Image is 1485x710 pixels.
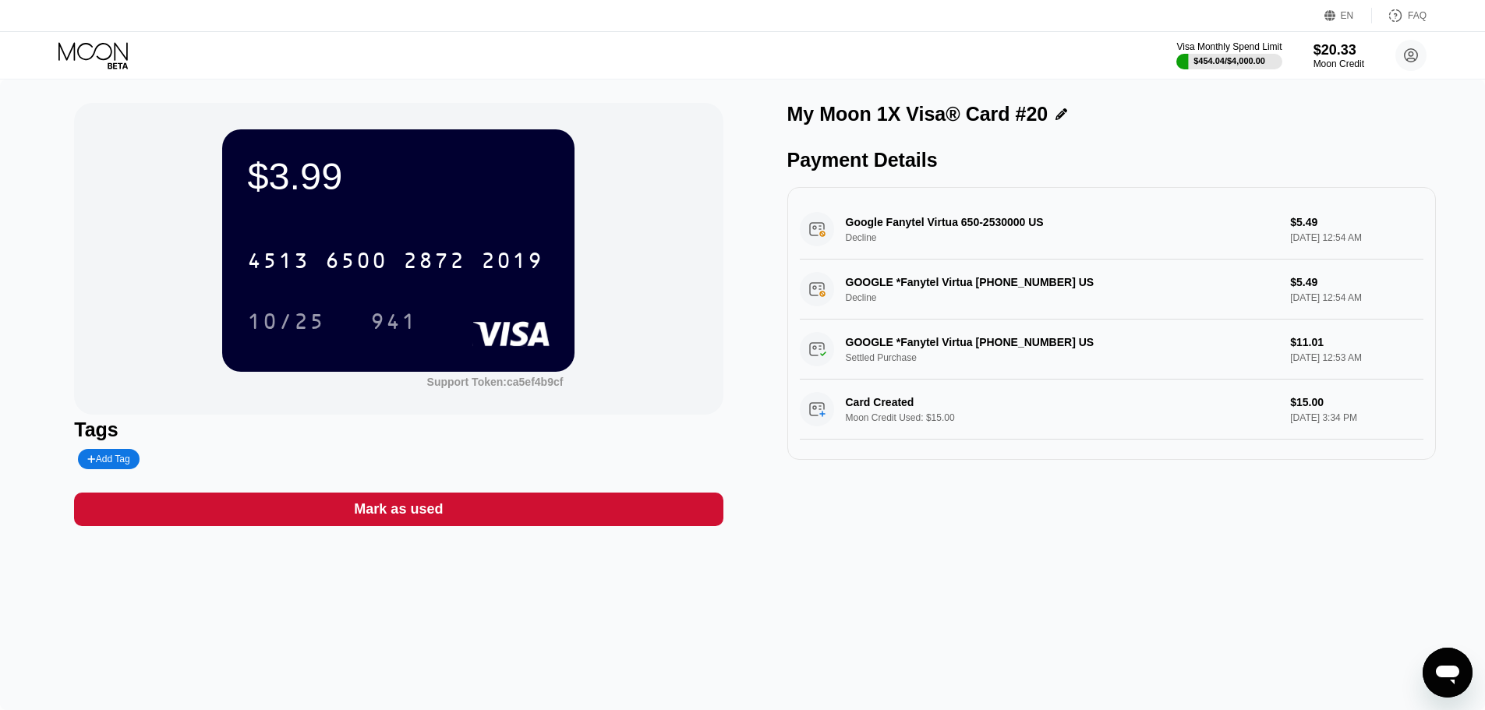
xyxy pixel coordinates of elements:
[354,500,443,518] div: Mark as used
[1408,10,1427,21] div: FAQ
[1176,41,1282,69] div: Visa Monthly Spend Limit$454.04/$4,000.00
[403,250,465,275] div: 2872
[78,449,139,469] div: Add Tag
[1314,58,1364,69] div: Moon Credit
[1314,42,1364,58] div: $20.33
[359,302,429,341] div: 941
[1324,8,1372,23] div: EN
[247,311,325,336] div: 10/25
[235,302,337,341] div: 10/25
[370,311,417,336] div: 941
[427,376,564,388] div: Support Token:ca5ef4b9cf
[325,250,387,275] div: 6500
[238,241,553,280] div: 4513650028722019
[787,103,1048,125] div: My Moon 1X Visa® Card #20
[1423,648,1473,698] iframe: Button to launch messaging window
[427,376,564,388] div: Support Token: ca5ef4b9cf
[247,250,309,275] div: 4513
[1372,8,1427,23] div: FAQ
[481,250,543,275] div: 2019
[87,454,129,465] div: Add Tag
[74,493,723,526] div: Mark as used
[1314,42,1364,69] div: $20.33Moon Credit
[1341,10,1354,21] div: EN
[1176,41,1282,52] div: Visa Monthly Spend Limit
[247,154,550,198] div: $3.99
[787,149,1436,171] div: Payment Details
[1193,56,1265,65] div: $454.04 / $4,000.00
[74,419,723,441] div: Tags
